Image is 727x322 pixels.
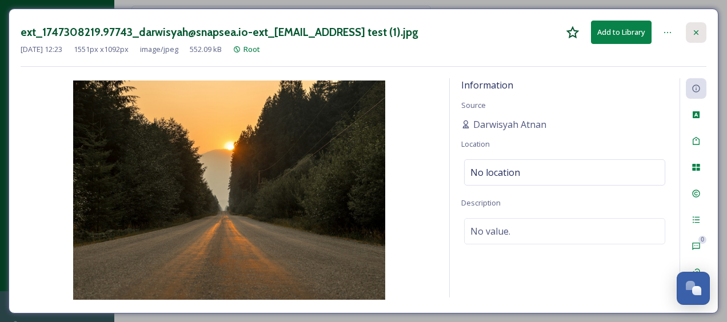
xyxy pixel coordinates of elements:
[698,236,706,244] div: 0
[74,44,129,55] span: 1551 px x 1092 px
[470,224,510,238] span: No value.
[677,272,710,305] button: Open Chat
[140,44,178,55] span: image/jpeg
[21,44,62,55] span: [DATE] 12:23
[21,80,438,300] img: darwisyah%40snapsea.io-ext_1730899808.721335_aleks%40ai.com-lets%20test%20%281%29.jpg
[473,118,546,131] span: Darwisyah Atnan
[461,139,490,149] span: Location
[470,166,520,179] span: No location
[461,79,513,91] span: Information
[461,100,486,110] span: Source
[243,44,260,54] span: Root
[461,198,501,208] span: Description
[190,44,222,55] span: 552.09 kB
[591,21,652,44] button: Add to Library
[21,24,418,41] h3: ext_1747308219.97743_darwisyah@snapsea.io-ext_[EMAIL_ADDRESS] test (1).jpg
